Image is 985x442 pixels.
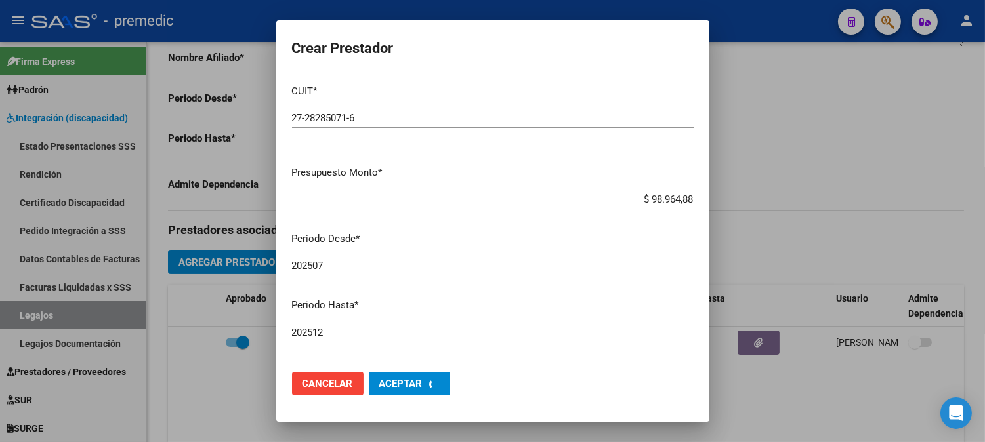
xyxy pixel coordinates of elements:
p: Periodo Hasta [292,298,694,313]
p: Presupuesto Monto [292,165,694,180]
div: Open Intercom Messenger [940,397,972,429]
p: CUIT [292,84,694,99]
button: Aceptar [369,372,450,395]
h2: Crear Prestador [292,36,694,61]
span: Aceptar [379,378,423,390]
p: Periodo Desde [292,231,694,247]
span: Cancelar [303,378,353,390]
button: Cancelar [292,372,364,395]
